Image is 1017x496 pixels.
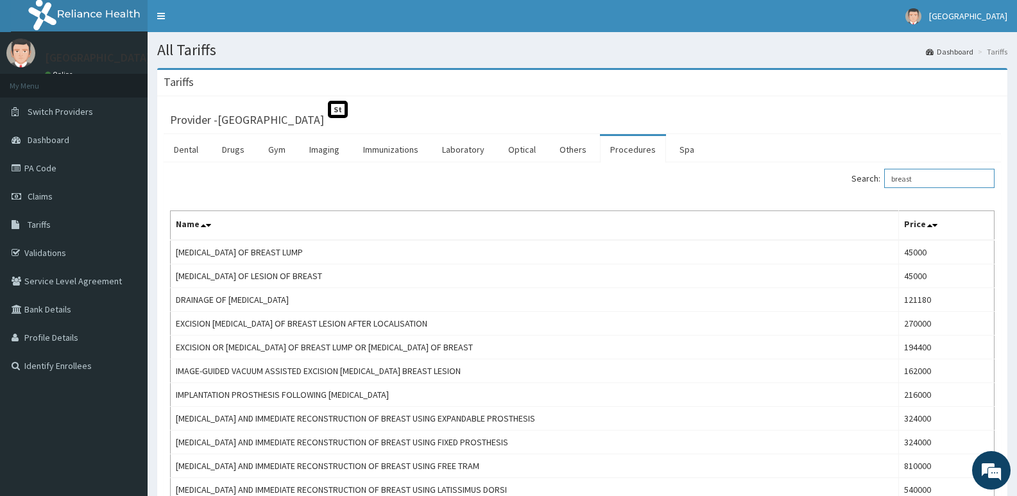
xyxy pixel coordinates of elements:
span: Dashboard [28,134,69,146]
td: 324000 [898,407,994,431]
td: IMAGE-GUIDED VACUUM ASSISTED EXCISION [MEDICAL_DATA] BREAST LESION [171,359,899,383]
td: 121180 [898,288,994,312]
a: Online [45,70,76,79]
td: 810000 [898,454,994,478]
h3: Tariffs [164,76,194,88]
a: Gym [258,136,296,163]
td: EXCISION [MEDICAL_DATA] OF BREAST LESION AFTER LOCALISATION [171,312,899,336]
span: St [328,101,348,118]
td: [MEDICAL_DATA] AND IMMEDIATE RECONSTRUCTION OF BREAST USING EXPANDABLE PROSTHESIS [171,407,899,431]
td: DRAINAGE OF [MEDICAL_DATA] [171,288,899,312]
a: Drugs [212,136,255,163]
td: [MEDICAL_DATA] AND IMMEDIATE RECONSTRUCTION OF BREAST USING FREE TRAM [171,454,899,478]
div: Chat with us now [67,72,216,89]
a: Imaging [299,136,350,163]
td: [MEDICAL_DATA] OF BREAST LUMP [171,240,899,264]
textarea: Type your message and hit 'Enter' [6,350,244,395]
span: Tariffs [28,219,51,230]
td: 45000 [898,264,994,288]
th: Price [898,211,994,241]
th: Name [171,211,899,241]
h1: All Tariffs [157,42,1007,58]
td: EXCISION OR [MEDICAL_DATA] OF BREAST LUMP OR [MEDICAL_DATA] OF BREAST [171,336,899,359]
img: d_794563401_company_1708531726252_794563401 [24,64,52,96]
div: Minimize live chat window [210,6,241,37]
td: [MEDICAL_DATA] OF LESION OF BREAST [171,264,899,288]
td: 270000 [898,312,994,336]
td: 216000 [898,383,994,407]
span: We're online! [74,162,177,291]
td: IMPLANTATION PROSTHESIS FOLLOWING [MEDICAL_DATA] [171,383,899,407]
td: 324000 [898,431,994,454]
li: Tariffs [975,46,1007,57]
a: Dental [164,136,209,163]
a: Laboratory [432,136,495,163]
img: User Image [6,38,35,67]
a: Spa [669,136,705,163]
a: Procedures [600,136,666,163]
label: Search: [851,169,995,188]
a: Immunizations [353,136,429,163]
td: 45000 [898,240,994,264]
h3: Provider - [GEOGRAPHIC_DATA] [170,114,324,126]
span: Switch Providers [28,106,93,117]
img: User Image [905,8,921,24]
span: [GEOGRAPHIC_DATA] [929,10,1007,22]
a: Others [549,136,597,163]
p: [GEOGRAPHIC_DATA] [45,52,151,64]
a: Dashboard [926,46,973,57]
input: Search: [884,169,995,188]
td: [MEDICAL_DATA] AND IMMEDIATE RECONSTRUCTION OF BREAST USING FIXED PROSTHESIS [171,431,899,454]
td: 194400 [898,336,994,359]
a: Optical [498,136,546,163]
span: Claims [28,191,53,202]
td: 162000 [898,359,994,383]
